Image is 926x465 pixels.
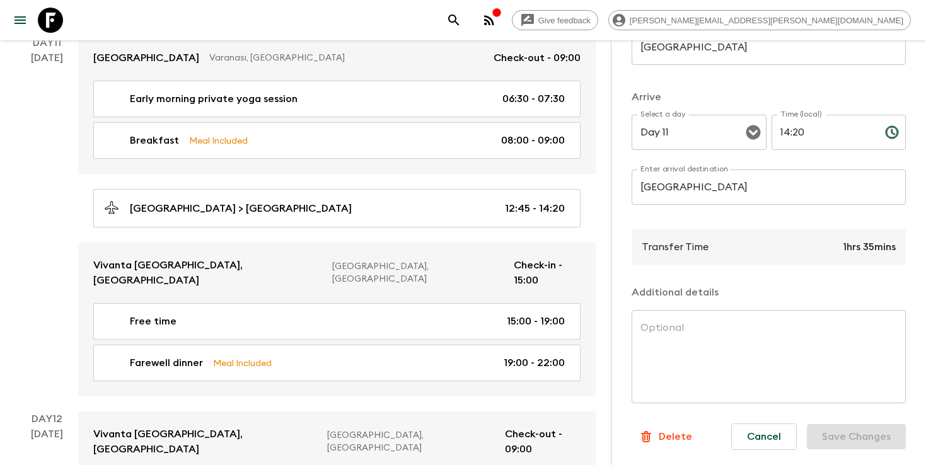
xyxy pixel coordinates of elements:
a: [GEOGRAPHIC_DATA]Varanasi, [GEOGRAPHIC_DATA]Check-out - 09:00 [78,35,596,81]
p: Breakfast [130,133,179,148]
span: Give feedback [531,16,598,25]
p: Early morning private yoga session [130,91,298,106]
p: Check-out - 09:00 [494,50,581,66]
p: Day 12 [15,411,78,427]
p: 15:00 - 19:00 [507,314,565,329]
p: Farewell dinner [130,355,203,370]
p: Vivanta [GEOGRAPHIC_DATA], [GEOGRAPHIC_DATA] [93,427,317,457]
p: Vivanta [GEOGRAPHIC_DATA], [GEOGRAPHIC_DATA] [93,258,322,288]
button: menu [8,8,33,33]
a: Give feedback [512,10,598,30]
a: Farewell dinnerMeal Included19:00 - 22:00 [93,345,581,381]
div: [PERSON_NAME][EMAIL_ADDRESS][PERSON_NAME][DOMAIN_NAME] [608,10,911,30]
p: Arrive [632,89,906,105]
button: search adventures [441,8,466,33]
p: Varanasi, [GEOGRAPHIC_DATA] [209,52,483,64]
a: Vivanta [GEOGRAPHIC_DATA], [GEOGRAPHIC_DATA][GEOGRAPHIC_DATA], [GEOGRAPHIC_DATA]Check-in - 15:00 [78,243,596,303]
p: 1hrs 35mins [843,239,896,255]
a: Early morning private yoga session06:30 - 07:30 [93,81,581,117]
label: Time (local) [780,109,821,120]
p: Free time [130,314,177,329]
p: 08:00 - 09:00 [501,133,565,148]
a: Free time15:00 - 19:00 [93,303,581,340]
input: hh:mm [772,115,875,150]
p: Meal Included [189,134,248,147]
p: Check-out - 09:00 [505,427,581,457]
p: [GEOGRAPHIC_DATA], [GEOGRAPHIC_DATA] [327,429,495,454]
a: [GEOGRAPHIC_DATA] > [GEOGRAPHIC_DATA]12:45 - 14:20 [93,189,581,227]
a: BreakfastMeal Included08:00 - 09:00 [93,122,581,159]
p: [GEOGRAPHIC_DATA] [93,50,199,66]
span: [PERSON_NAME][EMAIL_ADDRESS][PERSON_NAME][DOMAIN_NAME] [623,16,910,25]
p: 06:30 - 07:30 [502,91,565,106]
label: Enter arrival destination [640,164,729,175]
p: 19:00 - 22:00 [504,355,565,370]
p: 12:45 - 14:20 [505,201,565,216]
button: Open [744,123,762,141]
p: [GEOGRAPHIC_DATA], [GEOGRAPHIC_DATA] [332,260,504,285]
p: Meal Included [213,356,272,370]
div: [DATE] [31,50,63,396]
button: Cancel [731,423,797,450]
button: Choose time, selected time is 2:20 PM [879,120,905,145]
p: Delete [659,429,692,444]
p: [GEOGRAPHIC_DATA] > [GEOGRAPHIC_DATA] [130,201,352,216]
p: Transfer Time [642,239,709,255]
label: Select a day [640,109,685,120]
p: Check-in - 15:00 [514,258,581,288]
p: Day 11 [15,35,78,50]
p: Additional details [632,285,906,300]
button: Delete [632,424,699,449]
